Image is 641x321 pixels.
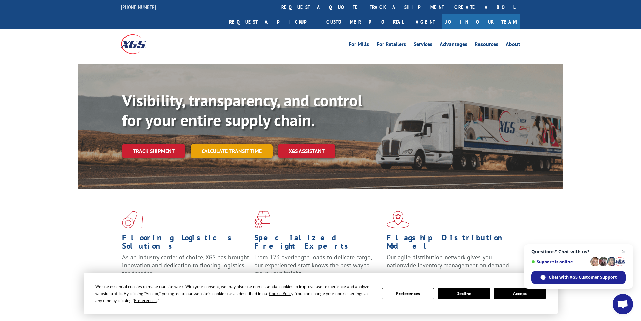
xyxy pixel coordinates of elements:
[321,14,409,29] a: Customer Portal
[254,211,270,228] img: xgs-icon-focused-on-flooring-red
[531,271,626,284] span: Chat with XGS Customer Support
[121,4,156,10] a: [PHONE_NUMBER]
[122,234,249,253] h1: Flooring Logistics Solutions
[134,298,157,303] span: Preferences
[494,288,546,299] button: Accept
[349,42,369,49] a: For Mills
[613,294,633,314] a: Open chat
[414,42,432,49] a: Services
[531,259,588,264] span: Support is online
[84,273,558,314] div: Cookie Consent Prompt
[506,42,520,49] a: About
[122,253,249,277] span: As an industry carrier of choice, XGS has brought innovation and dedication to flooring logistics...
[387,211,410,228] img: xgs-icon-flagship-distribution-model-red
[382,288,434,299] button: Preferences
[387,253,510,269] span: Our agile distribution network gives you nationwide inventory management on demand.
[377,42,406,49] a: For Retailers
[549,274,617,280] span: Chat with XGS Customer Support
[440,42,467,49] a: Advantages
[387,234,514,253] h1: Flagship Distribution Model
[224,14,321,29] a: Request a pickup
[254,253,382,283] p: From 123 overlength loads to delicate cargo, our experienced staff knows the best way to move you...
[442,14,520,29] a: Join Our Team
[269,291,293,296] span: Cookie Policy
[254,234,382,253] h1: Specialized Freight Experts
[409,14,442,29] a: Agent
[438,288,490,299] button: Decline
[191,144,273,158] a: Calculate transit time
[95,283,374,304] div: We use essential cookies to make our site work. With your consent, we may also use non-essential ...
[475,42,498,49] a: Resources
[122,144,185,158] a: Track shipment
[122,90,362,130] b: Visibility, transparency, and control for your entire supply chain.
[122,211,143,228] img: xgs-icon-total-supply-chain-intelligence-red
[531,249,626,254] span: Questions? Chat with us!
[278,144,335,158] a: XGS ASSISTANT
